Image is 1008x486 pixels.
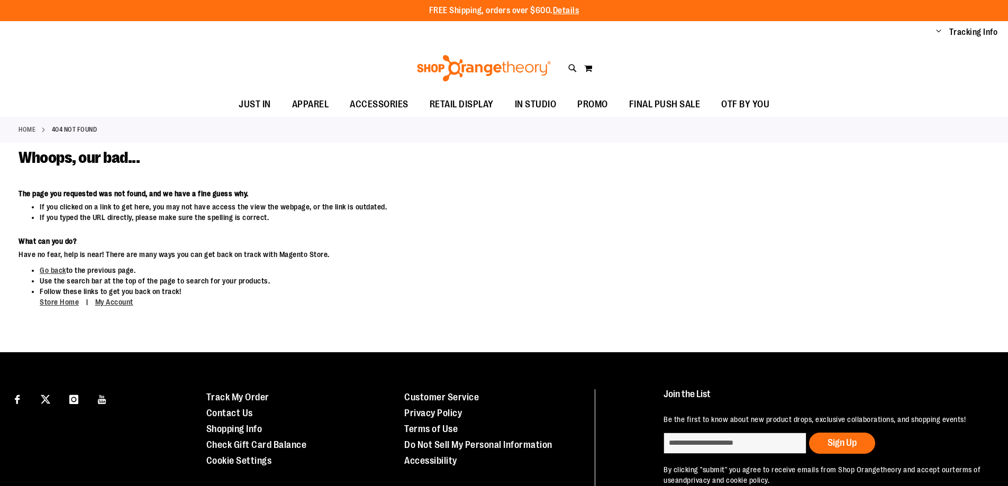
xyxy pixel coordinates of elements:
span: | [81,293,94,311]
p: FREE Shipping, orders over $600. [429,5,579,17]
a: Track My Order [206,392,269,402]
span: Sign Up [828,437,857,448]
span: ACCESSORIES [350,93,408,116]
a: Terms of Use [404,424,458,434]
span: OTF BY YOU [721,93,769,116]
span: RETAIL DISPLAY [430,93,494,116]
a: Accessibility [404,455,457,466]
a: Visit our Facebook page [8,389,26,408]
a: Cookie Settings [206,455,272,466]
a: Visit our Youtube page [93,389,112,408]
dt: The page you requested was not found, and we have a fine guess why. [19,188,787,199]
li: to the previous page. [40,265,787,276]
img: Shop Orangetheory [415,55,552,81]
a: Contact Us [206,408,253,418]
button: Sign Up [809,433,875,454]
li: Follow these links to get you back on track! [40,286,787,308]
dd: Have no fear, help is near! There are many ways you can get back on track with Magento Store. [19,249,787,260]
a: privacy and cookie policy. [687,476,769,484]
a: Visit our Instagram page [65,389,83,408]
li: If you clicked on a link to get here, you may not have access the view the webpage, or the link i... [40,201,787,212]
span: PROMO [577,93,608,116]
a: My Account [95,298,133,306]
a: Do Not Sell My Personal Information [404,439,552,450]
h4: Join the List [664,389,984,409]
img: Twitter [41,395,50,404]
span: IN STUDIO [515,93,557,116]
p: Be the first to know about new product drops, exclusive collaborations, and shopping events! [664,414,984,425]
a: Tracking Info [949,26,998,38]
a: Visit our X page [37,389,55,408]
span: APPAREL [292,93,329,116]
span: FINAL PUSH SALE [629,93,701,116]
button: Account menu [936,27,941,38]
input: enter email [664,433,806,454]
dt: What can you do? [19,236,787,246]
a: Store Home [40,298,79,306]
a: Go back [40,266,66,274]
a: Check Gift Card Balance [206,439,307,450]
a: Customer Service [404,392,479,402]
a: terms of use [664,465,980,484]
span: Whoops, our bad... [19,149,140,167]
p: By clicking "submit" you agree to receive emails from Shop Orangetheory and accept our and [664,464,984,485]
a: Privacy Policy [404,408,462,418]
a: Shopping Info [206,424,262,434]
span: JUST IN [239,93,271,116]
li: Use the search bar at the top of the page to search for your products. [40,276,787,286]
a: Details [553,6,579,15]
li: If you typed the URL directly, please make sure the spelling is correct. [40,212,787,223]
a: Home [19,125,35,134]
strong: 404 Not Found [52,125,97,134]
